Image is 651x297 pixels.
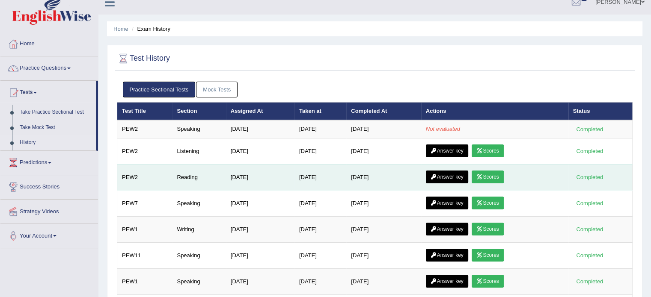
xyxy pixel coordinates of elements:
td: [DATE] [294,190,346,216]
a: Mock Tests [196,82,238,97]
td: [DATE] [346,120,421,138]
a: Practice Sectional Tests [123,82,196,97]
td: [DATE] [294,216,346,242]
a: Strategy Videos [0,200,98,221]
a: Predictions [0,151,98,172]
td: Listening [172,138,226,164]
a: Answer key [426,275,468,288]
td: [DATE] [226,242,294,268]
a: Your Account [0,224,98,245]
div: Completed [573,225,606,234]
a: Answer key [426,249,468,262]
td: Writing [172,216,226,242]
div: Completed [573,125,606,134]
th: Actions [421,102,568,120]
div: Completed [573,251,606,260]
td: [DATE] [346,242,421,268]
td: PEW2 [117,120,172,138]
a: Answer key [426,144,468,157]
td: [DATE] [294,164,346,190]
a: Home [113,26,128,32]
td: [DATE] [346,190,421,216]
td: [DATE] [226,190,294,216]
a: Home [0,32,98,53]
td: PEW7 [117,190,172,216]
td: PEW1 [117,268,172,294]
td: [DATE] [294,268,346,294]
td: [DATE] [226,138,294,164]
th: Taken at [294,102,346,120]
a: Scores [472,223,503,235]
th: Section [172,102,226,120]
a: Answer key [426,171,468,183]
td: Speaking [172,242,226,268]
a: Answer key [426,223,468,235]
em: Not evaluated [426,126,460,132]
th: Status [568,102,633,120]
td: [DATE] [346,216,421,242]
a: Scores [472,171,503,183]
td: PEW11 [117,242,172,268]
a: Scores [472,249,503,262]
td: PEW2 [117,138,172,164]
a: Scores [472,144,503,157]
td: Speaking [172,268,226,294]
a: Scores [472,197,503,209]
th: Assigned At [226,102,294,120]
a: Scores [472,275,503,288]
a: Tests [0,81,96,102]
th: Completed At [346,102,421,120]
td: [DATE] [346,268,421,294]
div: Completed [573,173,606,182]
td: Reading [172,164,226,190]
td: [DATE] [226,268,294,294]
li: Exam History [130,25,170,33]
h2: Test History [117,52,170,65]
div: Completed [573,277,606,286]
a: Take Practice Sectional Test [16,105,96,120]
td: PEW1 [117,216,172,242]
td: [DATE] [294,120,346,138]
td: Speaking [172,120,226,138]
td: PEW2 [117,164,172,190]
a: Answer key [426,197,468,209]
td: [DATE] [226,216,294,242]
div: Completed [573,199,606,208]
td: [DATE] [226,164,294,190]
div: Completed [573,147,606,156]
td: [DATE] [346,138,421,164]
a: Success Stories [0,175,98,197]
a: Practice Questions [0,56,98,78]
a: History [16,135,96,150]
th: Test Title [117,102,172,120]
td: Speaking [172,190,226,216]
td: [DATE] [294,242,346,268]
td: [DATE] [226,120,294,138]
a: Take Mock Test [16,120,96,135]
td: [DATE] [294,138,346,164]
td: [DATE] [346,164,421,190]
